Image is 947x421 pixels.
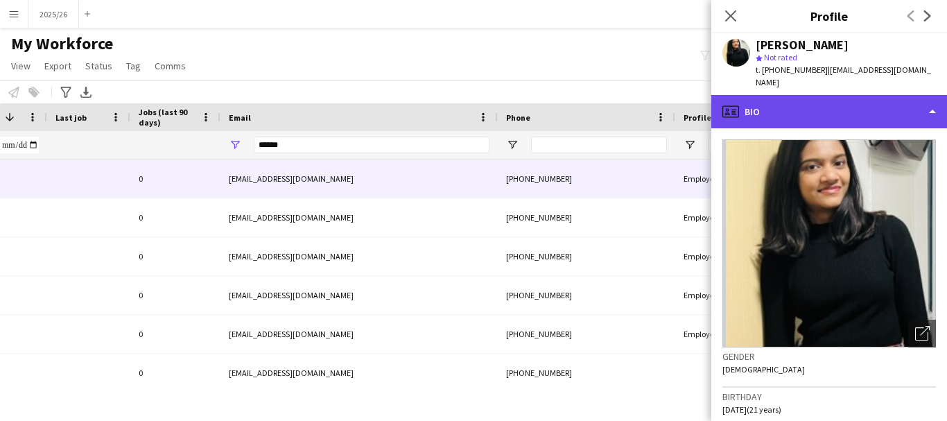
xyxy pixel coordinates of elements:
div: [PERSON_NAME] [756,39,849,51]
div: 0 [130,160,220,198]
span: [DATE] (21 years) [722,404,781,415]
div: Employed Crew [675,160,764,198]
div: 0 [130,315,220,353]
div: [PHONE_NUMBER] [498,315,675,353]
div: [PHONE_NUMBER] [498,198,675,237]
div: Employed Crew [675,237,764,275]
div: [PHONE_NUMBER] [498,354,675,392]
button: 2025/26 [28,1,79,28]
div: Employed Crew [675,198,764,237]
h3: Profile [711,7,947,25]
app-action-btn: Advanced filters [58,84,74,101]
span: Profile [684,112,711,123]
div: Employed Crew [675,276,764,314]
span: Comms [155,60,186,72]
span: [DEMOGRAPHIC_DATA] [722,364,805,375]
span: | [EMAIL_ADDRESS][DOMAIN_NAME] [756,65,931,87]
span: Email [229,112,251,123]
h3: Gender [722,350,936,363]
div: 0 [130,198,220,237]
span: Jobs (last 90 days) [139,107,196,128]
div: [PHONE_NUMBER] [498,237,675,275]
button: Open Filter Menu [506,139,519,151]
div: Bio [711,95,947,128]
div: [PHONE_NUMBER] [498,276,675,314]
div: [EMAIL_ADDRESS][DOMAIN_NAME] [220,160,498,198]
span: Export [44,60,71,72]
div: [EMAIL_ADDRESS][DOMAIN_NAME] [220,315,498,353]
span: Not rated [764,52,797,62]
div: [PHONE_NUMBER] [498,160,675,198]
span: Phone [506,112,530,123]
input: Email Filter Input [254,137,489,153]
div: Employed Crew [675,315,764,353]
div: Open photos pop-in [908,320,936,347]
input: Phone Filter Input [531,137,667,153]
a: Export [39,57,77,75]
span: Last job [55,112,87,123]
div: 0 [130,237,220,275]
span: Tag [126,60,141,72]
span: t. [PHONE_NUMBER] [756,65,828,75]
a: Status [80,57,118,75]
div: [EMAIL_ADDRESS][DOMAIN_NAME] [220,276,498,314]
div: 0 [130,276,220,314]
button: Open Filter Menu [229,139,241,151]
div: [EMAIL_ADDRESS][DOMAIN_NAME] [220,237,498,275]
a: Comms [149,57,191,75]
a: Tag [121,57,146,75]
a: View [6,57,36,75]
img: Crew avatar or photo [722,139,936,347]
input: Profile Filter Input [709,137,756,153]
div: 0 [130,354,220,392]
span: Status [85,60,112,72]
app-action-btn: Export XLSX [78,84,94,101]
h3: Birthday [722,390,936,403]
span: My Workforce [11,33,113,54]
button: Open Filter Menu [684,139,696,151]
div: [EMAIL_ADDRESS][DOMAIN_NAME] [220,354,498,392]
span: View [11,60,31,72]
div: [EMAIL_ADDRESS][DOMAIN_NAME] [220,198,498,237]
